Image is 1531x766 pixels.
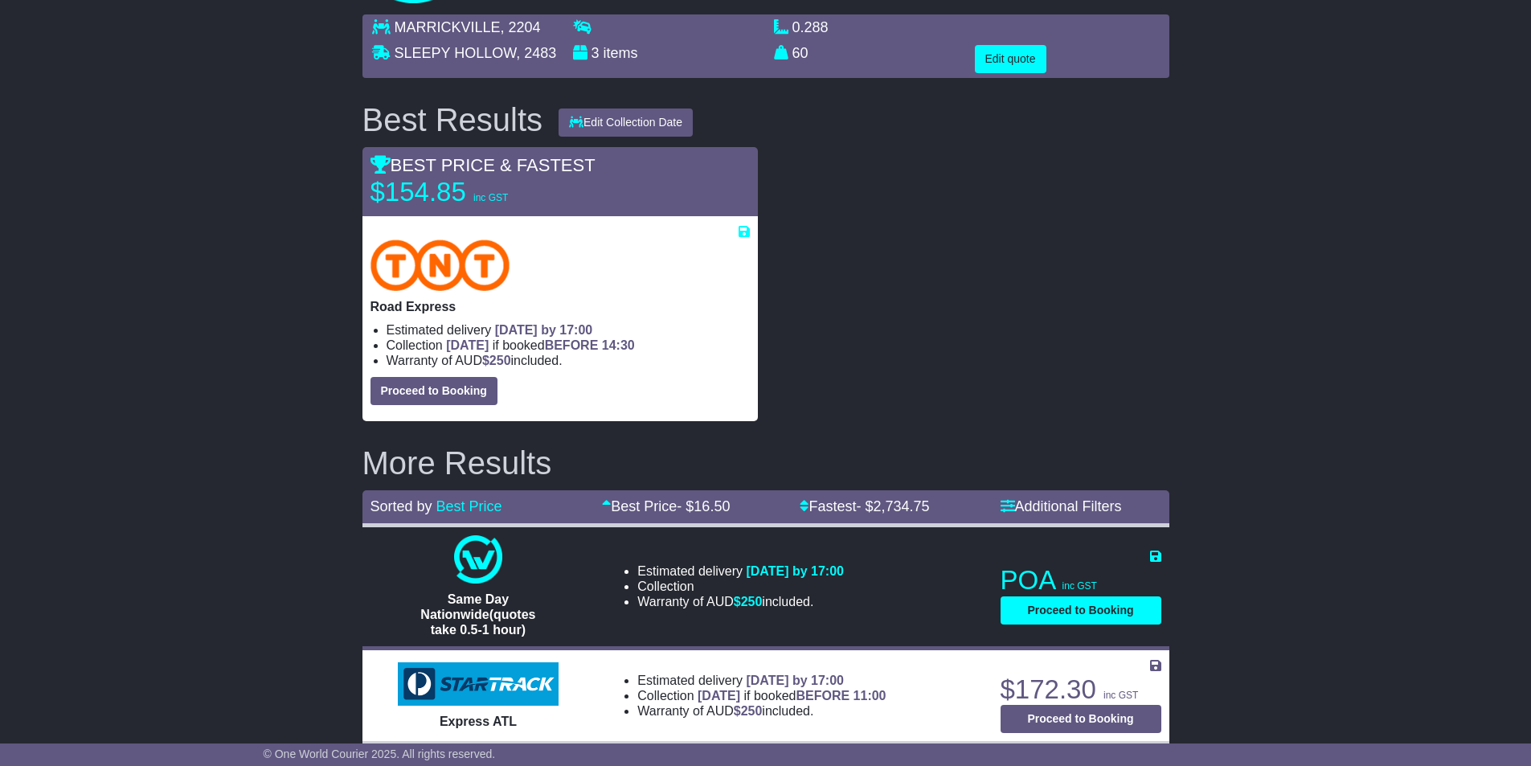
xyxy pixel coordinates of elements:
p: Road Express [370,299,750,314]
span: Same Day Nationwide(quotes take 0.5-1 hour) [420,592,535,637]
img: StarTrack: Express ATL [398,662,559,706]
span: 2,734.75 [874,498,930,514]
button: Proceed to Booking [1001,596,1161,625]
span: items [604,45,638,61]
span: if booked [446,338,634,352]
span: - $ [677,498,730,514]
span: BEFORE [796,689,849,703]
a: Fastest- $2,734.75 [800,498,929,514]
span: [DATE] [698,689,740,703]
h2: More Results [362,445,1169,481]
span: 3 [592,45,600,61]
span: MARRICKVILLE [395,19,501,35]
span: inc GST [1103,690,1138,701]
li: Estimated delivery [637,673,886,688]
span: inc GST [1062,580,1097,592]
button: Edit Collection Date [559,109,693,137]
span: BEFORE [545,338,599,352]
span: 250 [741,595,763,608]
li: Collection [637,579,844,594]
span: 16.50 [694,498,730,514]
li: Warranty of AUD included. [387,353,750,368]
span: [DATE] by 17:00 [495,323,593,337]
li: Warranty of AUD included. [637,594,844,609]
span: - $ [857,498,930,514]
span: inc GST [473,192,508,203]
li: Estimated delivery [637,563,844,579]
span: Sorted by [370,498,432,514]
span: SLEEPY HOLLOW [395,45,517,61]
span: $ [482,354,511,367]
span: $ [734,595,763,608]
span: © One World Courier 2025. All rights reserved. [264,748,496,760]
a: Additional Filters [1001,498,1122,514]
button: Proceed to Booking [1001,705,1161,733]
span: 11:00 [854,689,886,703]
span: , 2204 [501,19,541,35]
span: 250 [489,354,511,367]
span: 250 [741,704,763,718]
a: Best Price- $16.50 [602,498,730,514]
span: [DATE] by 17:00 [746,674,844,687]
div: Best Results [354,102,551,137]
span: [DATE] [446,338,489,352]
span: 60 [792,45,808,61]
p: $154.85 [370,176,571,208]
span: BEST PRICE & FASTEST [370,155,596,175]
li: Estimated delivery [387,322,750,338]
span: 0.288 [792,19,829,35]
span: , 2483 [516,45,556,61]
span: 14:30 [602,338,635,352]
a: Best Price [436,498,502,514]
img: TNT Domestic: Road Express [370,240,510,291]
span: if booked [698,689,886,703]
img: One World Courier: Same Day Nationwide(quotes take 0.5-1 hour) [454,535,502,584]
li: Collection [387,338,750,353]
span: $ [734,704,763,718]
button: Edit quote [975,45,1046,73]
li: Warranty of AUD included. [637,703,886,719]
span: [DATE] by 17:00 [746,564,844,578]
button: Proceed to Booking [370,377,497,405]
p: POA [1001,564,1161,596]
p: $172.30 [1001,674,1161,706]
span: Express ATL [440,715,517,728]
li: Collection [637,688,886,703]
